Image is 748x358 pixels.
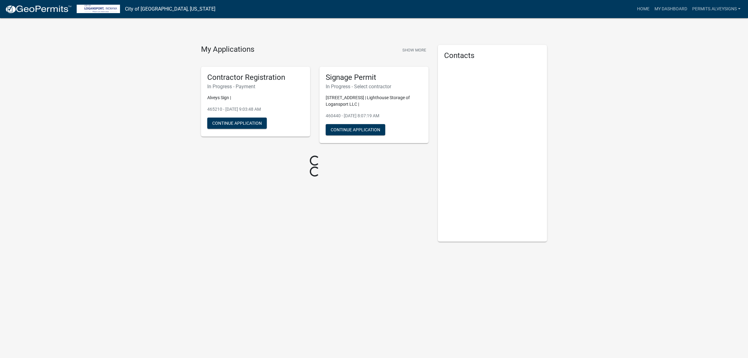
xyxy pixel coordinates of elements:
[125,4,215,14] a: City of [GEOGRAPHIC_DATA], [US_STATE]
[326,94,422,108] p: [STREET_ADDRESS] | Lighthouse Storage of Logansport LLC |
[201,45,254,54] h4: My Applications
[207,106,304,113] p: 465210 - [DATE] 9:03:48 AM
[635,3,652,15] a: Home
[690,3,743,15] a: Permits.Alveysigns
[207,118,267,129] button: Continue Application
[207,84,304,89] h6: In Progress - Payment
[207,94,304,101] p: Alveys Sign |
[77,5,120,13] img: City of Logansport, Indiana
[400,45,429,55] button: Show More
[326,84,422,89] h6: In Progress - Select contractor
[652,3,690,15] a: My Dashboard
[326,73,422,82] h5: Signage Permit
[444,51,541,60] h5: Contacts
[326,124,385,135] button: Continue Application
[326,113,422,119] p: 460440 - [DATE] 8:07:19 AM
[207,73,304,82] h5: Contractor Registration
